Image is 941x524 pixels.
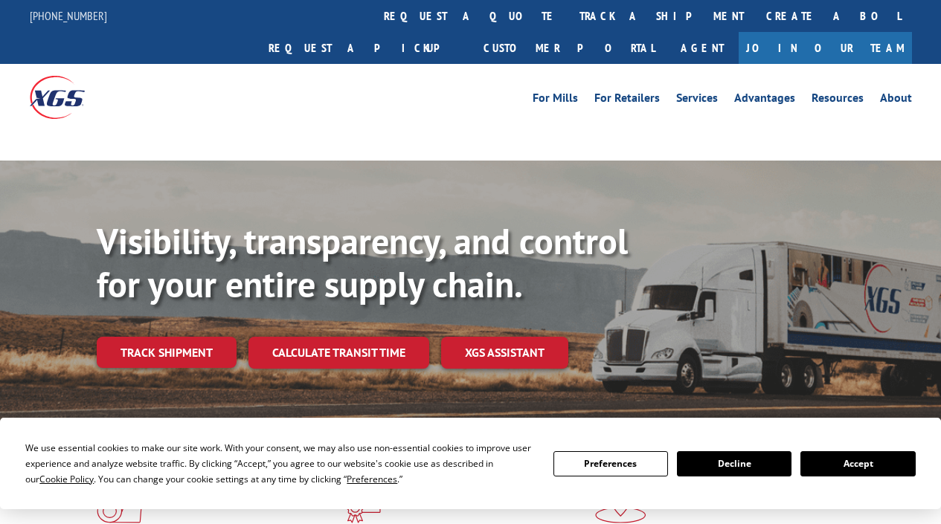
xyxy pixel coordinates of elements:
[347,473,397,485] span: Preferences
[533,92,578,109] a: For Mills
[666,32,739,64] a: Agent
[594,92,660,109] a: For Retailers
[97,218,628,307] b: Visibility, transparency, and control for your entire supply chain.
[97,337,237,368] a: Track shipment
[734,92,795,109] a: Advantages
[677,451,791,476] button: Decline
[800,451,915,476] button: Accept
[257,32,472,64] a: Request a pickup
[39,473,94,485] span: Cookie Policy
[739,32,912,64] a: Join Our Team
[812,92,864,109] a: Resources
[472,32,666,64] a: Customer Portal
[25,440,535,487] div: We use essential cookies to make our site work. With your consent, we may also use non-essential ...
[880,92,912,109] a: About
[30,8,107,23] a: [PHONE_NUMBER]
[248,337,429,369] a: Calculate transit time
[676,92,718,109] a: Services
[441,337,568,369] a: XGS ASSISTANT
[553,451,668,476] button: Preferences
